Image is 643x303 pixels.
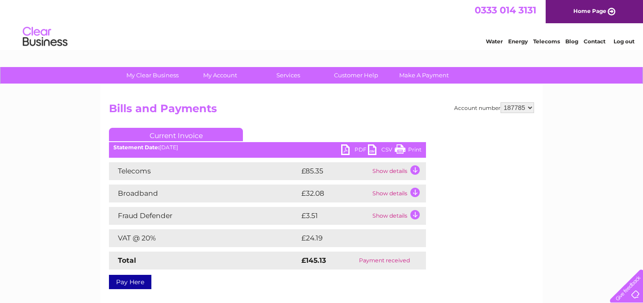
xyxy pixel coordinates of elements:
td: £3.51 [299,207,370,225]
a: My Account [184,67,257,84]
a: Log out [614,38,635,45]
a: Pay Here [109,275,151,289]
a: 0333 014 3131 [475,4,536,16]
a: Services [251,67,325,84]
strong: £145.13 [301,256,326,265]
a: Energy [508,38,528,45]
b: Statement Date: [113,144,159,151]
div: Clear Business is a trading name of Verastar Limited (registered in [GEOGRAPHIC_DATA] No. 3667643... [111,5,533,43]
td: £32.08 [299,185,370,202]
div: [DATE] [109,144,426,151]
a: Telecoms [533,38,560,45]
td: VAT @ 20% [109,229,299,247]
div: Account number [454,102,534,113]
td: Show details [370,162,426,180]
td: Broadband [109,185,299,202]
h2: Bills and Payments [109,102,534,119]
td: Telecoms [109,162,299,180]
a: CSV [368,144,395,157]
td: Payment received [343,252,426,269]
td: £85.35 [299,162,370,180]
a: My Clear Business [116,67,189,84]
td: Fraud Defender [109,207,299,225]
a: PDF [341,144,368,157]
a: Customer Help [319,67,393,84]
strong: Total [118,256,136,265]
td: £24.19 [299,229,407,247]
a: Current Invoice [109,128,243,141]
img: logo.png [22,23,68,50]
a: Blog [565,38,578,45]
a: Make A Payment [387,67,461,84]
a: Contact [584,38,605,45]
td: Show details [370,207,426,225]
a: Water [486,38,503,45]
a: Print [395,144,422,157]
td: Show details [370,185,426,202]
